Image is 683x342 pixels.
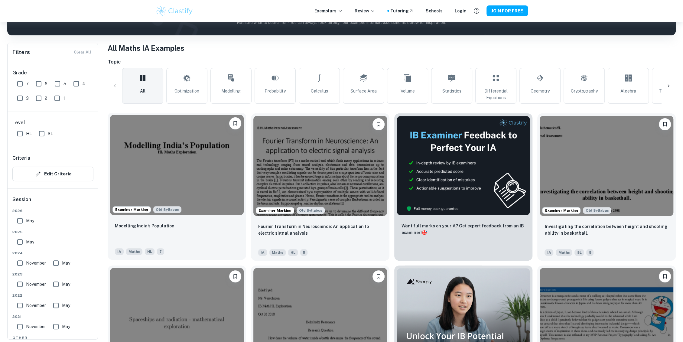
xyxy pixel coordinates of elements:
span: Old Syllabus [297,207,325,214]
span: Examiner Marking [256,208,294,213]
span: 2026 [12,208,93,213]
span: Other [12,335,93,340]
button: Please log in to bookmark exemplars [229,270,241,282]
a: ThumbnailWant full marks on yourIA? Get expert feedback from an IB examiner! [394,113,533,261]
span: Old Syllabus [153,206,181,213]
span: Maths [126,248,142,255]
span: November [26,302,46,309]
span: Old Syllabus [583,207,611,214]
h6: Grade [12,69,93,77]
span: 2022 [12,293,93,298]
div: Although this IA is written for the old math syllabus (last exam in November 2020), the current I... [297,207,325,214]
span: Geometry [531,88,550,94]
span: May [62,281,70,288]
span: Statistics [442,88,461,94]
p: Investigating the correlation between height and shooting ability in basketball. [545,223,668,236]
span: HL [288,249,298,256]
h6: Filters [12,48,30,57]
span: Examiner Marking [113,207,151,212]
span: Differential Equations [478,88,514,101]
span: 5 [63,80,66,87]
p: Review [355,8,375,14]
span: May [26,239,34,245]
a: Examiner MarkingAlthough this IA is written for the old math syllabus (last exam in November 2020... [251,113,389,261]
a: Examiner MarkingAlthough this IA is written for the old math syllabus (last exam in November 2020... [537,113,676,261]
h6: Session [12,196,93,208]
span: 5 [300,249,307,256]
button: Please log in to bookmark exemplars [372,270,385,282]
p: Fourier Transform in Neuroscience: An application to electric signal analysis [258,223,382,236]
a: Schools [426,8,443,14]
span: Examiner Marking [542,208,580,213]
p: Modelling India’s Population [115,223,174,229]
span: All [140,88,145,94]
button: Please log in to bookmark exemplars [659,118,671,130]
p: Exemplars [314,8,343,14]
span: HL [145,248,154,255]
span: May [62,323,70,330]
span: Volume [401,88,415,94]
span: November [26,323,46,330]
button: Please log in to bookmark exemplars [372,118,385,130]
span: HL [26,130,32,137]
div: Although this IA is written for the old math syllabus (last exam in November 2020), the current I... [153,206,181,213]
span: Optimization [174,88,199,94]
img: Clastify logo [155,5,194,17]
span: SL [574,249,584,256]
span: Maths [269,249,286,256]
span: 4 [82,80,85,87]
span: 2 [45,95,47,102]
a: Examiner MarkingAlthough this IA is written for the old math syllabus (last exam in November 2020... [108,113,246,261]
span: November [26,281,46,288]
span: 2021 [12,314,93,319]
p: Want full marks on your IA ? Get expert feedback from an IB examiner! [402,223,525,236]
span: 2023 [12,272,93,277]
span: 1 [63,95,65,102]
span: 6 [45,80,47,87]
span: Calculus [311,88,328,94]
p: Not sure what to search for? You can always look through our example Internal Assessments below f... [12,20,671,26]
span: IA [545,249,553,256]
span: Probability [265,88,286,94]
img: Thumbnail [397,116,530,215]
span: May [62,260,70,266]
span: SL [48,130,53,137]
span: Surface Area [350,88,377,94]
a: Login [455,8,467,14]
span: Cryptography [571,88,598,94]
span: IA [115,248,124,255]
span: 3 [26,95,29,102]
h6: Level [12,119,93,126]
button: Please log in to bookmark exemplars [659,270,671,282]
span: 2024 [12,250,93,256]
button: Edit Criteria [12,167,93,181]
span: 7 [26,80,29,87]
span: November [26,260,46,266]
a: Tutoring [390,8,414,14]
img: Maths IA example thumbnail: Modelling India’s Population [110,115,244,215]
button: JOIN FOR FREE [486,5,528,16]
span: 🎯 [422,230,427,235]
img: Maths IA example thumbnail: Fourier Transform in Neuroscience: An ap [253,116,387,216]
div: Although this IA is written for the old math syllabus (last exam in November 2020), the current I... [583,207,611,214]
span: 5 [586,249,594,256]
span: Maths [556,249,572,256]
h1: All Maths IA Examples [108,43,676,54]
span: 7 [157,248,164,255]
span: Algebra [620,88,636,94]
span: 2025 [12,229,93,235]
span: Modelling [221,88,241,94]
button: Please log in to bookmark exemplars [229,117,241,129]
h6: Topic [108,58,676,66]
h6: Criteria [12,155,30,162]
img: Maths IA example thumbnail: Investigating the correlation between he [540,116,673,216]
span: IA [258,249,267,256]
span: May [26,217,34,224]
button: Help and Feedback [471,6,482,16]
span: May [62,302,70,309]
